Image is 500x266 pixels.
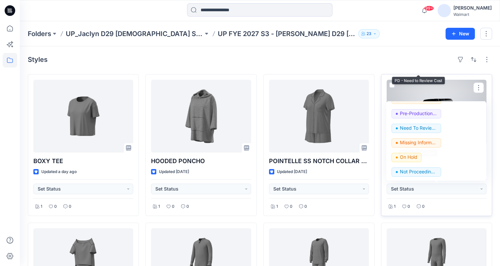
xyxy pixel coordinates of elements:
p: 1 [394,203,396,210]
p: Updated [DATE] [159,168,189,175]
p: 0 [290,203,292,210]
div: Walmart [453,12,492,17]
p: UP FYE 2027 S3 - [PERSON_NAME] D29 [DEMOGRAPHIC_DATA] Sleepwear [218,29,355,38]
p: Need To Review - Design/PD/Tech [400,124,437,132]
p: On Hold [400,153,417,161]
p: 0 [304,203,307,210]
p: 1 [276,203,278,210]
p: Updated a day ago [41,168,77,175]
a: POINTELLE SS NOTCH COLLAR PJ SET [269,80,369,153]
p: 0 [172,203,174,210]
p: HOODED PONCHO [151,156,251,166]
a: HOODED PONCHO [151,80,251,153]
p: 0 [69,203,71,210]
p: 0 [422,203,425,210]
button: 23 [358,29,380,38]
p: Missing Information [400,138,437,147]
p: 23 [366,30,371,37]
h4: Styles [28,56,48,64]
p: Not Proceeding / Dropped [400,167,437,176]
button: New [445,28,475,40]
p: 0 [54,203,57,210]
p: 0 [186,203,189,210]
p: 1 [41,203,42,210]
div: [PERSON_NAME] [453,4,492,12]
p: POINTELLE SS NOTCH COLLAR PJ SET [269,156,369,166]
span: 99+ [424,6,434,11]
p: 0 [407,203,410,210]
a: UP_Jaclyn D29 [DEMOGRAPHIC_DATA] Sleep [66,29,203,38]
p: BOXY TEE [33,156,133,166]
a: 2PK Shorts [387,80,486,153]
p: 1 [158,203,160,210]
img: avatar [438,4,451,17]
a: Folders [28,29,51,38]
p: Pre-Production Approved [400,109,437,118]
a: BOXY TEE [33,80,133,153]
p: Updated [DATE] [277,168,307,175]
